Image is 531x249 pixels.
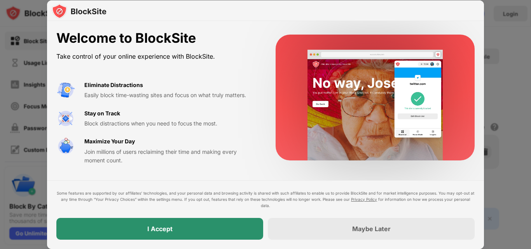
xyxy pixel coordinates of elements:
[352,225,391,233] div: Maybe Later
[56,137,75,156] img: value-safe-time.svg
[84,119,257,128] div: Block distractions when you need to focus the most.
[84,81,143,89] div: Eliminate Distractions
[52,3,107,19] img: logo-blocksite.svg
[56,51,257,62] div: Take control of your online experience with BlockSite.
[84,109,120,118] div: Stay on Track
[351,197,377,202] a: Privacy Policy
[56,30,257,46] div: Welcome to BlockSite
[56,190,475,209] div: Some features are supported by our affiliates’ technologies, and your personal data and browsing ...
[84,91,257,99] div: Easily block time-wasting sites and focus on what truly matters.
[147,225,173,233] div: I Accept
[84,137,135,146] div: Maximize Your Day
[56,109,75,128] img: value-focus.svg
[56,81,75,99] img: value-avoid-distractions.svg
[84,148,257,165] div: Join millions of users reclaiming their time and making every moment count.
